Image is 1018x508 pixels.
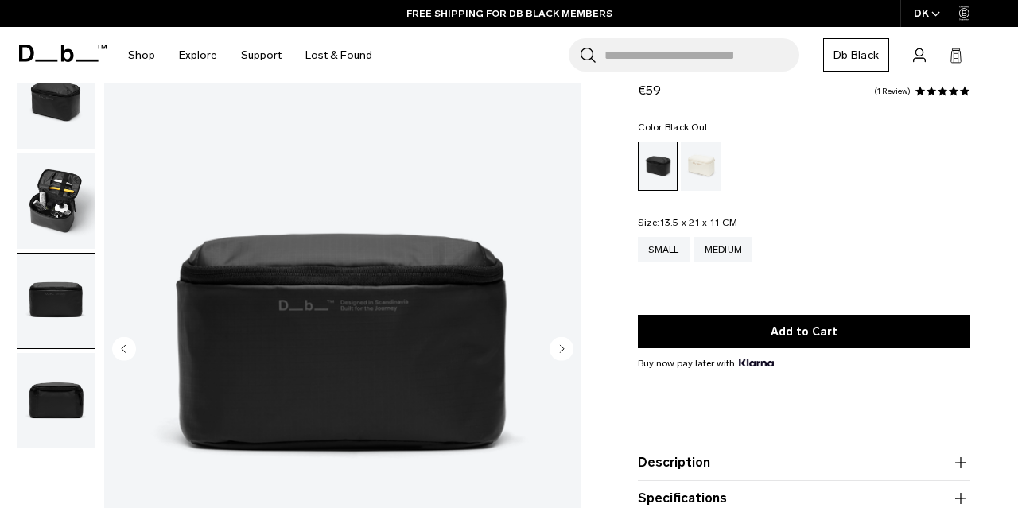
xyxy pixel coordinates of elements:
[17,153,95,250] button: Essential Washbag S Black Out
[874,87,911,95] a: 1 reviews
[638,218,737,227] legend: Size:
[17,254,95,349] img: Essential Washbag S Black Out
[17,153,95,249] img: Essential Washbag S Black Out
[128,27,155,83] a: Shop
[638,142,678,191] a: Black Out
[638,356,773,370] span: Buy now pay later with
[823,38,889,72] a: Db Black
[305,27,372,83] a: Lost & Found
[241,27,282,83] a: Support
[694,237,753,262] a: Medium
[179,27,217,83] a: Explore
[17,52,95,149] button: Essential Washbag S Black Out
[112,336,136,363] button: Previous slide
[665,122,708,133] span: Black Out
[17,353,95,448] img: Essential Washbag S Black Out
[660,217,737,228] span: 13.5 x 21 x 11 CM
[17,253,95,350] button: Essential Washbag S Black Out
[17,352,95,449] button: Essential Washbag S Black Out
[638,489,970,508] button: Specifications
[550,336,573,363] button: Next slide
[638,453,970,472] button: Description
[739,359,773,366] img: {"height" => 20, "alt" => "Klarna"}
[638,237,689,262] a: Small
[406,6,612,21] a: FREE SHIPPING FOR DB BLACK MEMBERS
[638,122,708,132] legend: Color:
[681,142,721,191] a: Oatmilk
[638,315,970,348] button: Add to Cart
[17,53,95,149] img: Essential Washbag S Black Out
[116,27,384,83] nav: Main Navigation
[638,83,661,98] span: €59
